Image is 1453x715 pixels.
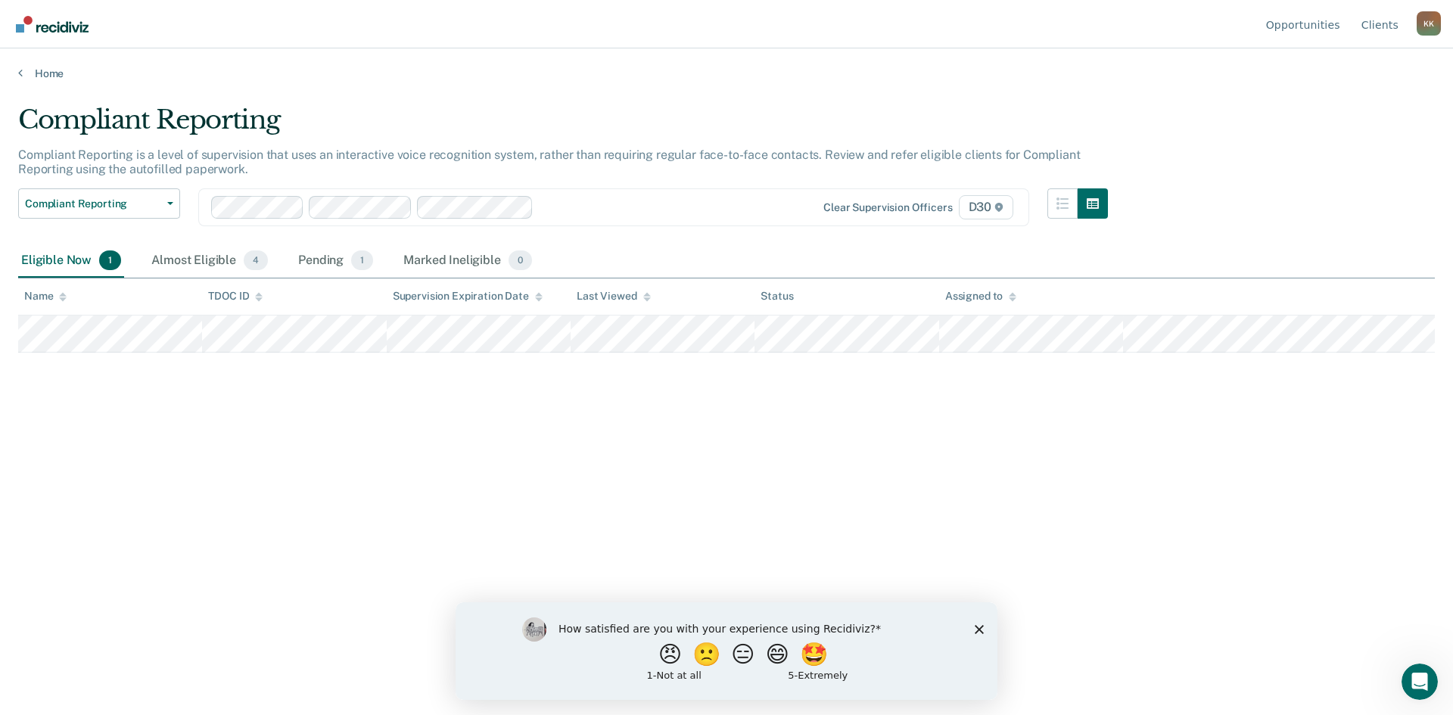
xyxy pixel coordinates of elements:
span: 1 [99,250,121,270]
iframe: Survey by Kim from Recidiviz [456,602,997,700]
span: 4 [244,250,268,270]
span: Compliant Reporting [25,197,161,210]
div: Status [761,290,793,303]
button: Profile dropdown button [1417,11,1441,36]
div: Clear supervision officers [823,201,952,214]
a: Home [18,67,1435,80]
div: Supervision Expiration Date [393,290,543,303]
iframe: Intercom live chat [1402,664,1438,700]
div: Assigned to [945,290,1016,303]
div: Name [24,290,67,303]
p: Compliant Reporting is a level of supervision that uses an interactive voice recognition system, ... [18,148,1080,176]
div: Eligible Now1 [18,244,124,278]
span: 1 [351,250,373,270]
div: Almost Eligible4 [148,244,271,278]
div: K K [1417,11,1441,36]
span: 0 [509,250,532,270]
div: Marked Ineligible0 [400,244,535,278]
div: Compliant Reporting [18,104,1108,148]
span: D30 [959,195,1013,219]
button: Compliant Reporting [18,188,180,219]
div: Last Viewed [577,290,650,303]
div: Pending1 [295,244,376,278]
div: TDOC ID [208,290,263,303]
img: Recidiviz [16,16,89,33]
